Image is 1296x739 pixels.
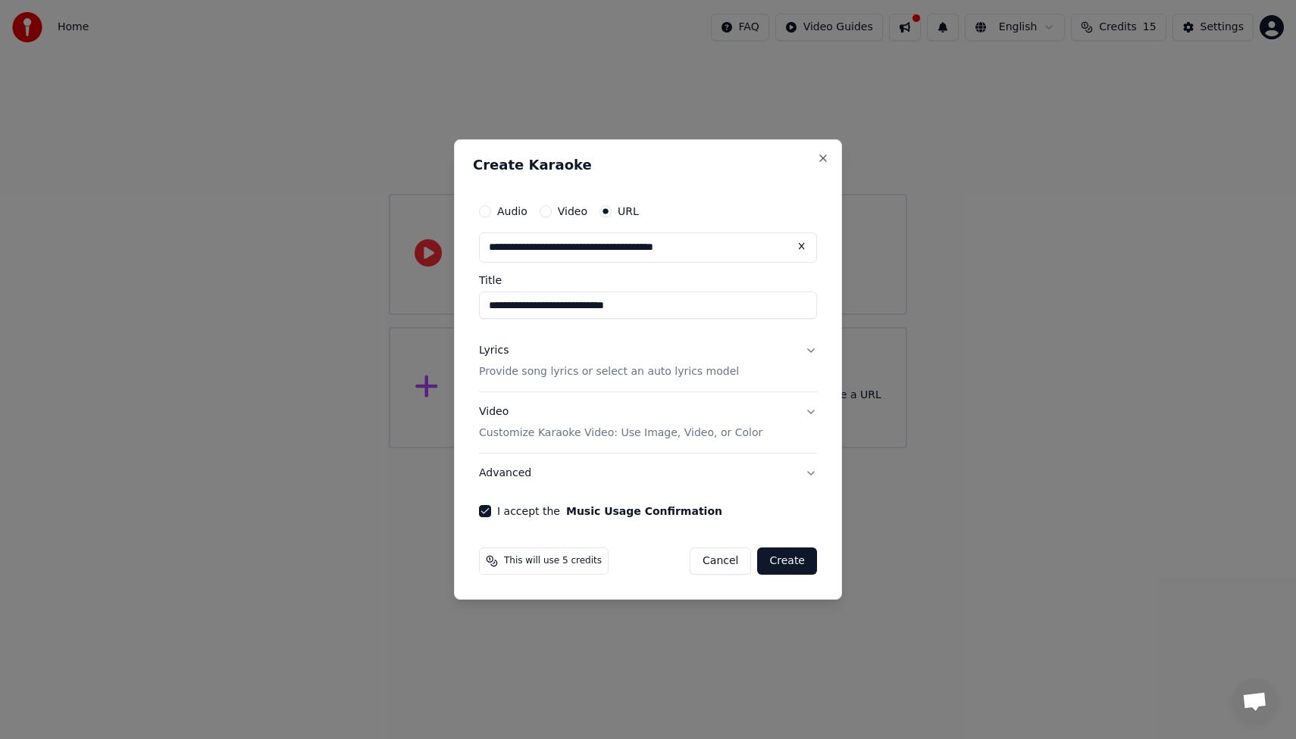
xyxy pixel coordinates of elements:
button: VideoCustomize Karaoke Video: Use Image, Video, or Color [479,392,817,453]
label: I accept the [497,506,722,516]
button: Advanced [479,454,817,493]
div: Lyrics [479,343,509,358]
button: LyricsProvide song lyrics or select an auto lyrics model [479,331,817,391]
button: I accept the [566,506,722,516]
label: Title [479,275,817,285]
button: Create [757,547,817,575]
p: Provide song lyrics or select an auto lyrics model [479,364,739,379]
label: Video [558,206,587,217]
span: This will use 5 credits [504,555,602,567]
div: Video [479,404,762,441]
h2: Create Karaoke [473,158,823,172]
label: Audio [497,206,527,217]
p: Customize Karaoke Video: Use Image, Video, or Color [479,426,762,441]
label: URL [618,206,639,217]
button: Cancel [690,547,751,575]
